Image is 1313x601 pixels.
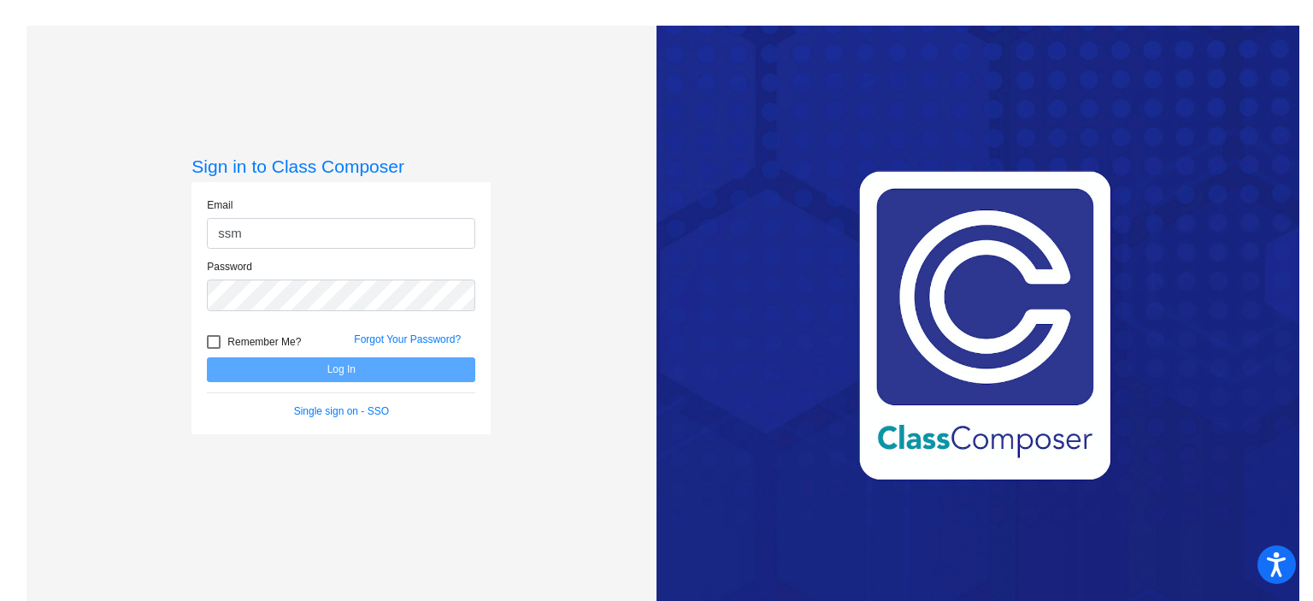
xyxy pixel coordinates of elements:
[207,259,252,274] label: Password
[207,357,475,382] button: Log In
[354,333,461,345] a: Forgot Your Password?
[207,197,233,213] label: Email
[227,332,301,352] span: Remember Me?
[294,405,389,417] a: Single sign on - SSO
[191,156,491,177] h3: Sign in to Class Composer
